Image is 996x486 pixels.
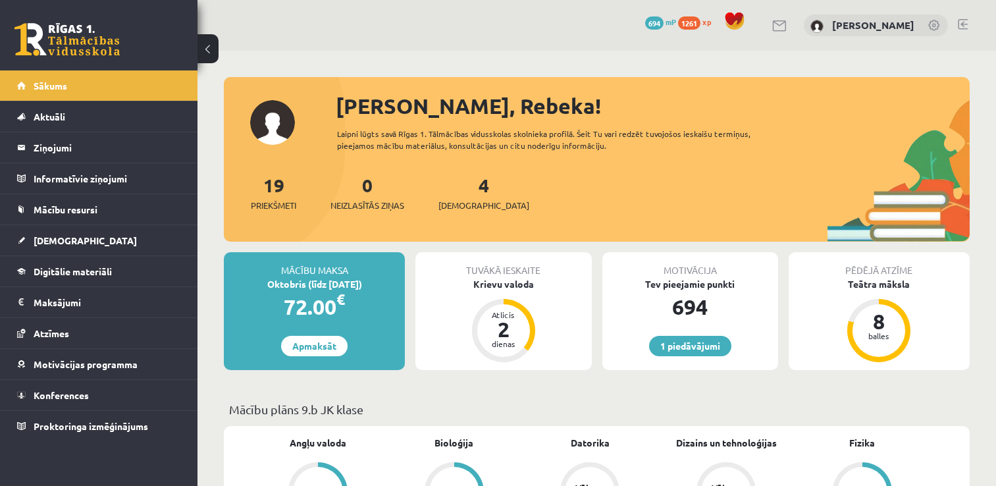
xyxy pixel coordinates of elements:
[602,277,778,291] div: Tev pieejamie punkti
[434,436,473,450] a: Bioloģija
[571,436,610,450] a: Datorika
[17,101,181,132] a: Aktuāli
[34,111,65,122] span: Aktuāli
[224,252,405,277] div: Mācību maksa
[336,290,345,309] span: €
[224,291,405,323] div: 72.00
[17,349,181,379] a: Motivācijas programma
[484,311,523,319] div: Atlicis
[438,173,529,212] a: 4[DEMOGRAPHIC_DATA]
[676,436,777,450] a: Dizains un tehnoloģijas
[645,16,676,27] a: 694 mP
[415,252,591,277] div: Tuvākā ieskaite
[832,18,914,32] a: [PERSON_NAME]
[34,80,67,92] span: Sākums
[229,400,964,418] p: Mācību plāns 9.b JK klase
[34,203,97,215] span: Mācību resursi
[34,389,89,401] span: Konferences
[438,199,529,212] span: [DEMOGRAPHIC_DATA]
[859,311,899,332] div: 8
[34,163,181,194] legend: Informatīvie ziņojumi
[34,132,181,163] legend: Ziņojumi
[251,173,296,212] a: 19Priekšmeti
[859,332,899,340] div: balles
[330,173,404,212] a: 0Neizlasītās ziņas
[415,277,591,291] div: Krievu valoda
[34,287,181,317] legend: Maksājumi
[17,287,181,317] a: Maksājumi
[645,16,664,30] span: 694
[602,291,778,323] div: 694
[34,265,112,277] span: Digitālie materiāli
[484,319,523,340] div: 2
[789,277,970,291] div: Teātra māksla
[810,20,824,33] img: Rebeka Zvirgzdiņa-Stepanova
[17,411,181,441] a: Proktoringa izmēģinājums
[666,16,676,27] span: mP
[678,16,700,30] span: 1261
[789,252,970,277] div: Pēdējā atzīme
[281,336,348,356] a: Apmaksāt
[290,436,346,450] a: Angļu valoda
[789,277,970,364] a: Teātra māksla 8 balles
[649,336,731,356] a: 1 piedāvājumi
[17,256,181,286] a: Digitālie materiāli
[251,199,296,212] span: Priekšmeti
[34,420,148,432] span: Proktoringa izmēģinājums
[17,380,181,410] a: Konferences
[678,16,718,27] a: 1261 xp
[336,90,970,122] div: [PERSON_NAME], Rebeka!
[330,199,404,212] span: Neizlasītās ziņas
[17,163,181,194] a: Informatīvie ziņojumi
[17,318,181,348] a: Atzīmes
[415,277,591,364] a: Krievu valoda Atlicis 2 dienas
[17,70,181,101] a: Sākums
[484,340,523,348] div: dienas
[34,327,69,339] span: Atzīmes
[14,23,120,56] a: Rīgas 1. Tālmācības vidusskola
[702,16,711,27] span: xp
[602,252,778,277] div: Motivācija
[17,225,181,256] a: [DEMOGRAPHIC_DATA]
[34,234,137,246] span: [DEMOGRAPHIC_DATA]
[17,132,181,163] a: Ziņojumi
[34,358,138,370] span: Motivācijas programma
[849,436,875,450] a: Fizika
[224,277,405,291] div: Oktobris (līdz [DATE])
[17,194,181,225] a: Mācību resursi
[337,128,785,151] div: Laipni lūgts savā Rīgas 1. Tālmācības vidusskolas skolnieka profilā. Šeit Tu vari redzēt tuvojošo...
